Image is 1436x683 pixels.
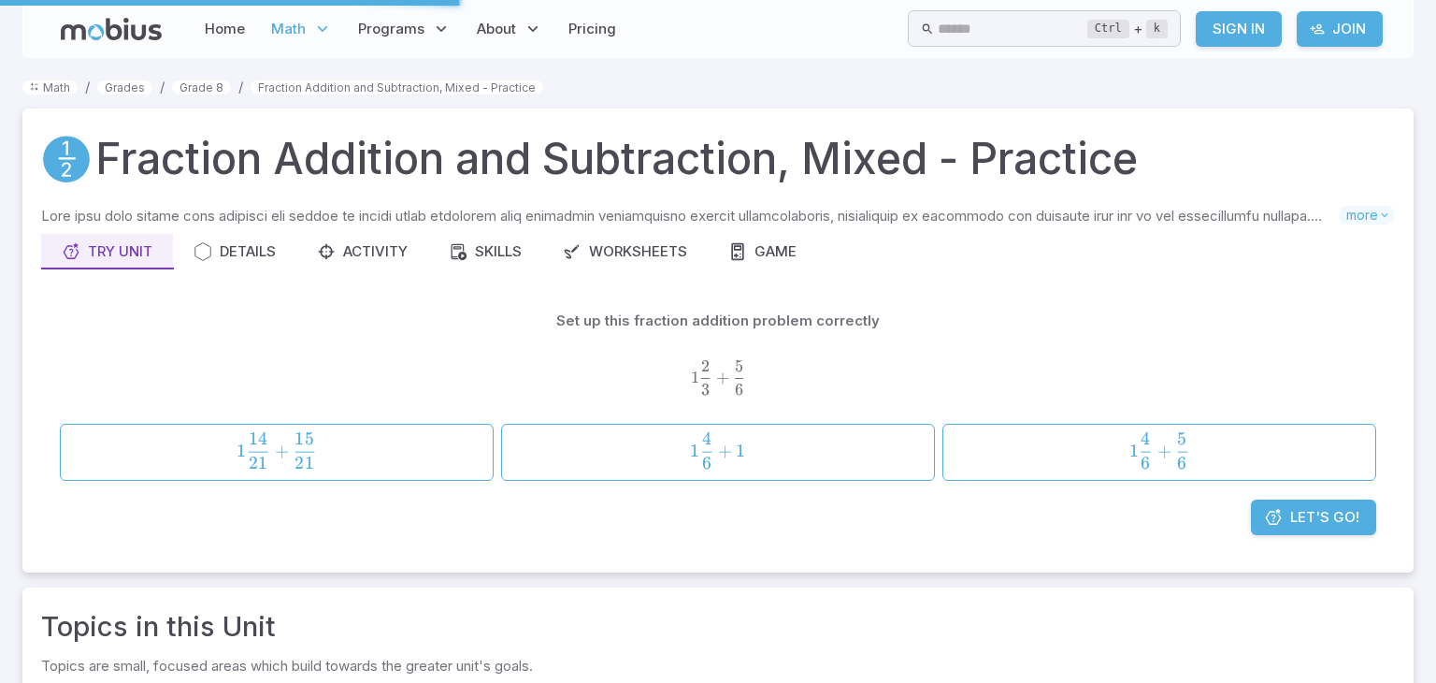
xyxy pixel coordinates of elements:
[194,241,276,262] div: Details
[1251,500,1376,535] a: Let's Go!
[1297,11,1383,47] a: Join
[563,7,622,51] a: Pricing
[556,311,880,331] p: Set up this fraction addition problem correctly
[274,441,288,462] span: +
[736,441,745,462] span: 1
[1156,441,1170,462] span: +
[691,368,699,387] span: 1
[1187,432,1189,457] span: ​
[268,432,270,457] span: ​
[702,428,711,449] span: 4
[41,606,276,647] a: Topics in this Unit
[449,241,522,262] div: Skills
[1141,428,1150,449] span: 4
[711,432,713,457] span: ​
[172,80,231,94] a: Grade 8
[22,77,1414,97] nav: breadcrumb
[249,453,268,474] span: 21
[358,19,424,39] span: Programs
[1087,20,1129,38] kbd: Ctrl
[314,432,316,457] span: ​
[1177,428,1186,449] span: 5
[199,7,251,51] a: Home
[95,127,1138,191] h1: Fraction Addition and Subtraction, Mixed - Practice
[1177,453,1186,474] span: 6
[563,241,687,262] div: Worksheets
[1087,18,1168,40] div: +
[690,441,699,462] span: 1
[1196,11,1282,47] a: Sign In
[1129,441,1139,462] span: 1
[1151,432,1153,457] span: ​
[317,241,408,262] div: Activity
[477,19,516,39] span: About
[728,241,797,262] div: Game
[41,134,92,184] a: Fractions/Decimals
[249,428,268,449] span: 14
[735,356,743,376] span: 5
[743,360,745,383] span: ​
[251,80,543,94] a: Fraction Addition and Subtraction, Mixed - Practice
[718,441,732,462] span: +
[716,368,729,387] span: +
[1290,507,1359,528] span: Let's Go!
[41,655,1395,676] p: Topics are small, focused areas which build towards the greater unit's goals.
[41,206,1339,226] p: Lore ipsu dolo sitame cons adipisci eli seddoe te incidi utlab etdolorem aliq enimadmin veniamqui...
[1141,453,1150,474] span: 6
[701,380,710,400] span: 3
[85,77,90,97] li: /
[97,80,152,94] a: Grades
[237,441,246,462] span: 1
[271,19,306,39] span: Math
[294,428,314,449] span: 15
[701,356,710,376] span: 2
[710,360,711,383] span: ​
[238,77,243,97] li: /
[294,453,314,474] span: 21
[735,380,743,400] span: 6
[1146,20,1168,38] kbd: k
[160,77,165,97] li: /
[702,453,711,474] span: 6
[62,241,152,262] div: Try Unit
[22,80,78,94] a: Math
